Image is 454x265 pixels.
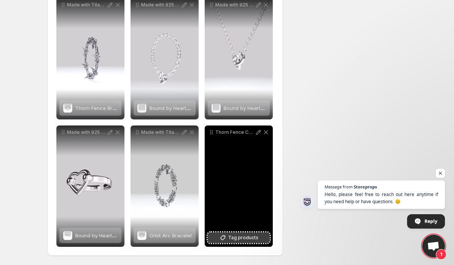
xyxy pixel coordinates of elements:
[205,125,273,247] div: Thorn Fence Collection Structured Sharp Made to be worn without apologyTag products
[215,2,255,8] p: Made with 925 Sterling Silver Length 40CM Available for purchase Order via DM
[67,129,106,135] p: Made with 925 Sterling Silver Size US 55 - 85 Available for purchase Order via DM
[75,105,127,111] span: Thorn Fence Bracelet
[141,129,180,135] p: Made with Titanium Steel Length 18CM Available for purchase Order via DM
[56,125,124,247] div: Made with 925 Sterling Silver Size US 55 - 85 Available for purchase Order via DMBound by Heart R...
[436,249,446,260] span: 1
[149,232,192,238] span: Orbit Arc Bracelet
[354,185,377,189] span: Storeprops
[424,215,437,228] span: Reply
[325,191,438,205] span: Hello, please feel free to reach out here anytime if you need help or have questions. 😊
[422,235,445,257] div: Open chat
[228,234,258,241] span: Tag products
[149,105,207,111] span: Bound by Heart Bracelet
[215,129,255,135] p: Thorn Fence Collection Structured Sharp Made to be worn without apology
[224,105,284,111] span: Bound by Heart Necklace
[208,232,270,243] button: Tag products
[131,125,199,247] div: Made with Titanium Steel Length 18CM Available for purchase Order via DMOrbit Arc BraceletOrbit A...
[325,185,353,189] span: Message from
[75,232,124,238] span: Bound by Heart Ring
[67,2,106,8] p: Made with Titanium Steel Length 17CM Available for purchase Order via DM
[141,2,180,8] p: Made with 925 Sterling Silver Length 18CM Available for purchase Order via DM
